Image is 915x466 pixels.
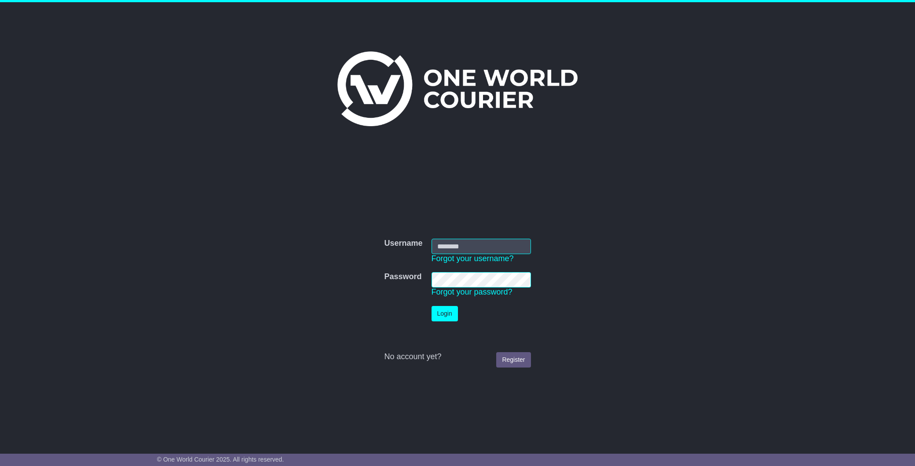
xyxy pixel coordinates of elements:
[432,254,514,263] a: Forgot your username?
[384,352,531,362] div: No account yet?
[496,352,531,368] a: Register
[384,272,421,282] label: Password
[384,239,422,248] label: Username
[432,306,458,321] button: Login
[432,288,512,296] a: Forgot your password?
[337,51,578,126] img: One World
[157,456,284,463] span: © One World Courier 2025. All rights reserved.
